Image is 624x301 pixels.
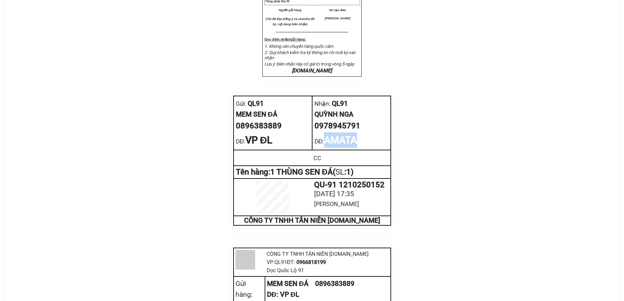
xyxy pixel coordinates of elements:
span: Nhận: [314,100,330,107]
span: CC [313,155,321,161]
strong: Quy định nhận/gửi hàng: [264,37,306,41]
div: QUỲNH NGA [314,109,388,120]
span: Gửi: [236,100,246,107]
span: DĐ: [314,138,324,145]
span: SL [335,167,344,177]
span: NV tạo đơn [329,9,346,12]
td: CÔNG TY TNHH TÂN NIÊN [DOMAIN_NAME] [234,216,391,225]
div: QL91 [236,98,310,109]
div: 0978945791 [314,120,388,132]
div: [DATE] 17:35 [314,189,388,199]
span: 0966818199 [296,259,326,265]
div: QU-91 1210250152 [314,181,388,189]
em: (Tôi đã đọc,đồng ý và xem [266,17,304,21]
div: DĐ: VP ĐL [267,289,389,300]
div: QL91 [314,98,388,109]
div: Tên hàng: 1 THÙNG SEN ĐÁ ( : 1 ) [236,168,388,176]
div: VP: QL91 ĐT: [267,258,389,266]
span: AMATA [324,134,357,146]
em: [DOMAIN_NAME] [292,67,332,74]
div: CÔNG TY TNHH TÂN NIÊN [DOMAIN_NAME] [267,250,389,258]
span: ----------------------------------------------- [280,29,349,34]
div: [PERSON_NAME] [314,199,388,209]
div: Dọc Quốc Lộ 91 [267,266,389,274]
div: MEM SEN ĐÁ [236,109,310,120]
span: Người gửi hàng [279,9,301,12]
span: --- [276,29,280,34]
span: 2. Quý khách kiểm tra kỹ thông tin rồi mới ký xác nhận [264,50,356,60]
span: DĐ: [236,138,245,145]
span: 1. Không vân chuyển hàng quốc cấm [264,44,333,49]
div: 0896383889 [236,120,310,132]
span: Lưu ý: biên nhận này có giá trị trong vòng 5 ngày [264,62,354,66]
span: [PERSON_NAME] [325,17,350,20]
em: như đã ký, nội dung biên nhận) [273,17,314,26]
span: VP ĐL [245,134,273,146]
